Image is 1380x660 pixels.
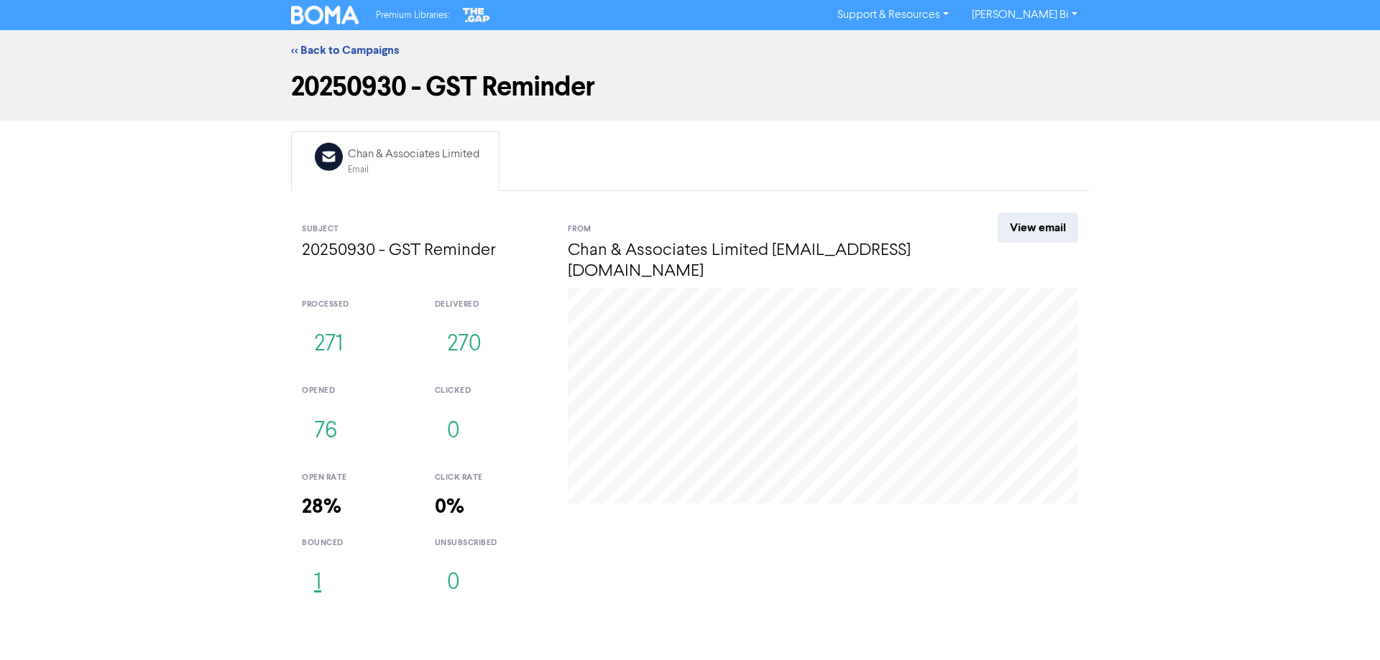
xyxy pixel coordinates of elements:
[291,6,359,24] img: BOMA Logo
[435,559,472,607] button: 0
[291,43,399,57] a: << Back to Campaigns
[302,537,413,549] div: bounced
[826,4,960,27] a: Support & Resources
[302,472,413,484] div: open rate
[302,241,546,261] h4: 20250930 - GST Reminder
[960,4,1089,27] a: [PERSON_NAME] Bi
[435,408,472,455] button: 0
[998,213,1078,243] a: View email
[1308,591,1380,660] iframe: Chat Widget
[435,299,546,311] div: delivered
[302,223,546,236] div: Subject
[348,163,479,177] div: Email
[302,559,333,607] button: 1
[568,241,945,282] h4: Chan & Associates Limited [EMAIL_ADDRESS][DOMAIN_NAME]
[348,146,479,163] div: Chan & Associates Limited
[302,494,341,519] strong: 28%
[435,472,546,484] div: click rate
[461,6,492,24] img: The Gap
[435,321,494,368] button: 270
[291,70,1089,103] h1: 20250930 - GST Reminder
[568,223,945,236] div: From
[302,385,413,397] div: opened
[435,537,546,549] div: unsubscribed
[302,321,355,368] button: 271
[302,408,349,455] button: 76
[435,385,546,397] div: clicked
[376,11,449,20] span: Premium Libraries:
[435,494,464,519] strong: 0%
[302,299,413,311] div: processed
